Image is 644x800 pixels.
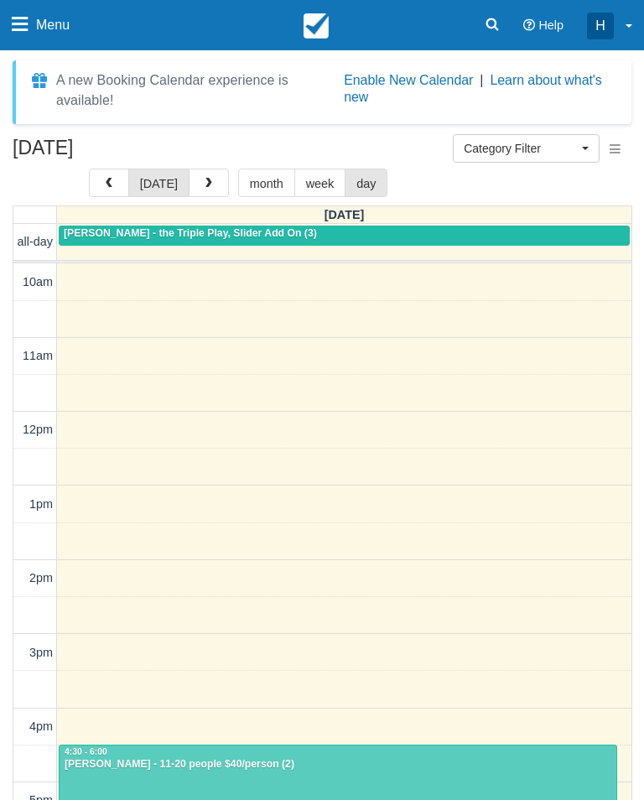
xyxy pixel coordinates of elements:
span: | [480,73,483,87]
div: A new Booking Calendar experience is available! [56,70,337,111]
span: [DATE] [325,208,365,221]
span: 2pm [29,571,53,584]
div: [PERSON_NAME] - 11-20 people $40/person (2) [64,758,612,771]
a: [PERSON_NAME] - the Triple Play, Slider Add On (3) [59,226,630,246]
a: Learn about what's new [344,73,602,104]
div: H [587,13,614,39]
button: week [294,169,346,197]
span: 1pm [29,497,53,511]
span: 3pm [29,646,53,659]
span: Category Filter [464,140,578,157]
span: [PERSON_NAME] - the Triple Play, Slider Add On (3) [64,227,317,239]
h2: [DATE] [13,138,225,169]
span: 4pm [29,719,53,733]
span: 10am [23,275,53,288]
span: Help [538,18,563,32]
span: 11am [23,349,53,362]
i: Help [523,19,535,31]
button: day [345,169,387,197]
button: Enable New Calendar [344,72,473,89]
span: 4:30 - 6:00 [65,747,107,756]
img: checkfront-main-nav-mini-logo.png [304,13,329,39]
span: 12pm [23,423,53,436]
button: [DATE] [128,169,190,197]
button: Category Filter [453,134,600,163]
button: month [238,169,295,197]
